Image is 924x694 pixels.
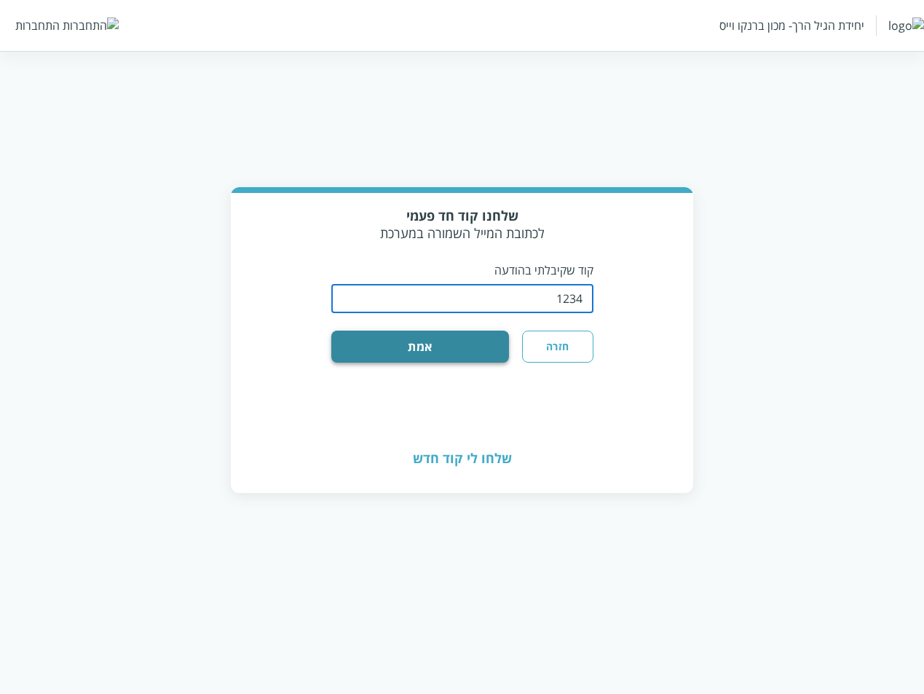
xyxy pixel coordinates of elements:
input: OTP [331,284,593,313]
p: קוד שקיבלתי בהודעה [331,262,593,278]
strong: שלחנו קוד חד פעמי [406,207,518,224]
button: אמת [331,331,510,363]
img: logo [888,17,924,33]
div: שלחו לי קוד חדש [231,425,693,492]
button: חזרה [522,331,593,363]
div: התחברות [15,17,60,33]
div: יחידת הגיל הרך- מכון ברנקו וייס [719,17,864,33]
div: לכתובת המייל השמורה במערכת [331,207,593,242]
img: התחברות [63,17,119,33]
